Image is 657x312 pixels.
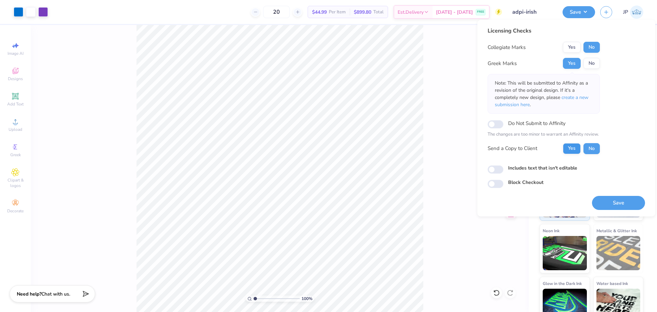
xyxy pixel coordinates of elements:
div: Collegiate Marks [488,43,526,51]
img: Neon Ink [543,236,587,270]
span: [DATE] - [DATE] [436,9,473,16]
label: Block Checkout [508,179,543,186]
span: Total [373,9,384,16]
span: Glow in the Dark Ink [543,280,582,287]
button: Yes [563,143,581,154]
button: Yes [563,42,581,53]
button: Save [592,196,645,210]
span: Clipart & logos [3,177,27,188]
span: Water based Ink [596,280,628,287]
button: No [583,143,600,154]
span: Est. Delivery [398,9,424,16]
span: Add Text [7,101,24,107]
a: JP [623,5,643,19]
span: Designs [8,76,23,82]
span: Upload [9,127,22,132]
input: – – [263,6,290,18]
span: Per Item [329,9,346,16]
input: Untitled Design [507,5,557,19]
span: Neon Ink [543,227,559,234]
button: No [583,58,600,69]
p: The changes are too minor to warrant an Affinity review. [488,131,600,138]
span: Metallic & Glitter Ink [596,227,637,234]
button: Yes [563,58,581,69]
span: FREE [477,10,484,14]
button: Save [563,6,595,18]
span: Decorate [7,208,24,214]
p: Note: This will be submitted to Affinity as a revision of the original design. If it's a complete... [495,79,593,108]
div: Licensing Checks [488,27,600,35]
span: Chat with us. [41,291,70,297]
span: 100 % [301,296,312,302]
span: JP [623,8,628,16]
img: John Paul Torres [630,5,643,19]
strong: Need help? [17,291,41,297]
label: Includes text that isn't editable [508,164,577,172]
div: Send a Copy to Client [488,145,537,152]
label: Do Not Submit to Affinity [508,119,566,128]
span: Image AI [8,51,24,56]
span: Greek [10,152,21,158]
span: $44.99 [312,9,327,16]
span: $899.80 [354,9,371,16]
div: Greek Marks [488,60,517,67]
button: No [583,42,600,53]
img: Metallic & Glitter Ink [596,236,641,270]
